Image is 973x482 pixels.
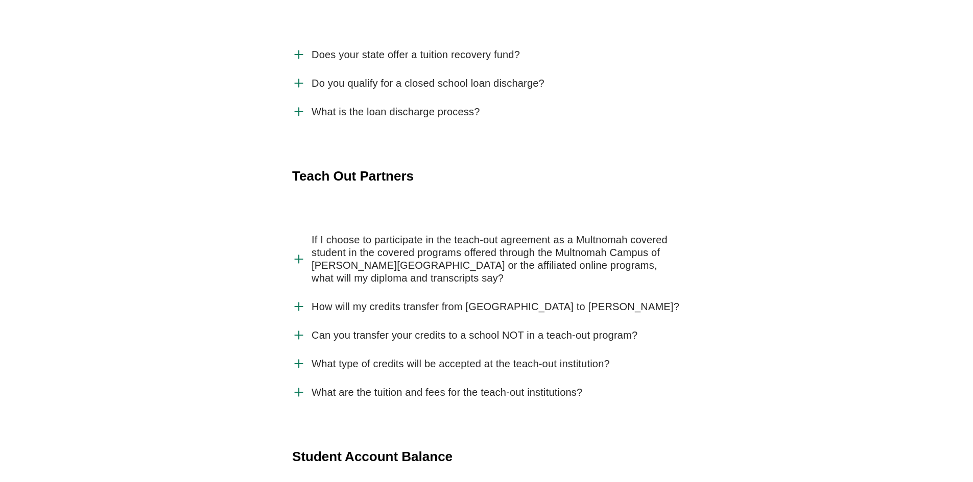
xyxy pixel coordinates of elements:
span: Do you qualify for a closed school loan discharge? [312,77,544,90]
span: Can you transfer your credits to a school NOT in a teach-out program? [312,329,637,342]
span: How will my credits transfer from [GEOGRAPHIC_DATA] to [PERSON_NAME]? [312,300,679,313]
span: Does your state offer a tuition recovery fund? [312,48,520,61]
h4: Teach Out Partners [292,167,681,185]
span: What type of credits will be accepted at the teach-out institution? [312,358,610,370]
span: What is the loan discharge process? [312,106,480,118]
span: What are the tuition and fees for the teach-out institutions? [312,386,582,399]
span: If I choose to participate in the teach-out agreement as a Multnomah covered student in the cover... [312,234,681,285]
h4: Student Account Balance [292,447,681,466]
